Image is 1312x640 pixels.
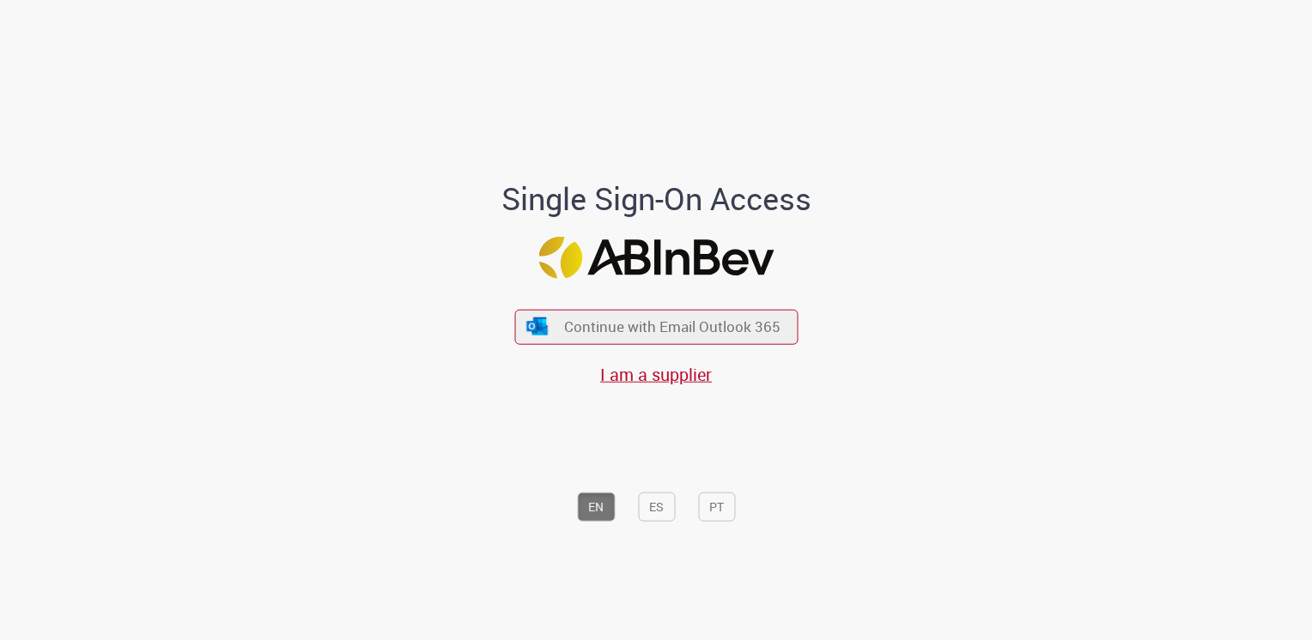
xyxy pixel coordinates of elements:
a: I am a supplier [600,362,712,385]
button: ícone Azure/Microsoft 360 Continue with Email Outlook 365 [514,309,798,344]
img: ícone Azure/Microsoft 360 [525,317,550,335]
button: EN [577,492,615,521]
span: Continue with Email Outlook 365 [564,317,781,336]
h1: Single Sign-On Access [418,182,895,216]
button: ES [638,492,675,521]
img: Logo ABInBev [538,236,774,278]
button: PT [698,492,735,521]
